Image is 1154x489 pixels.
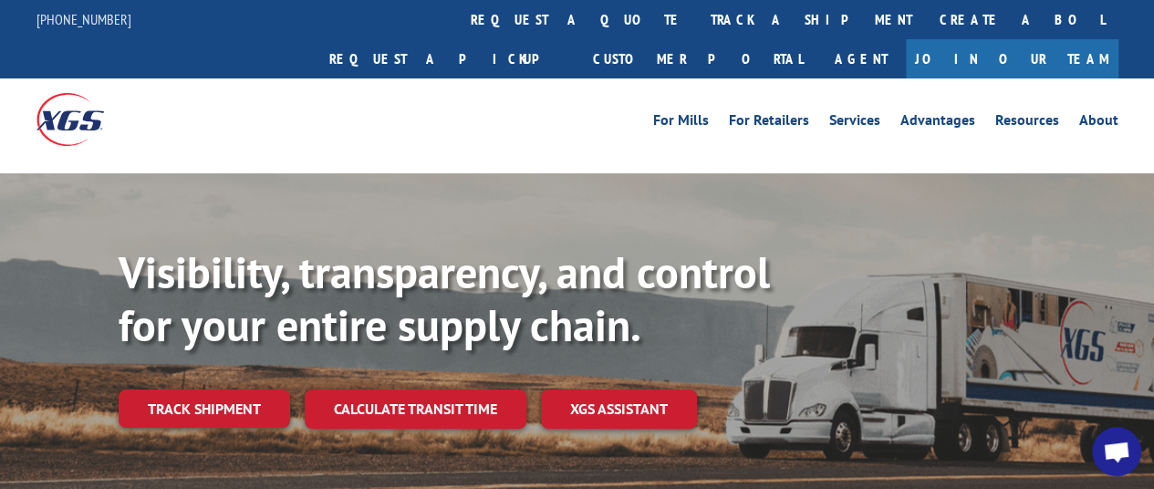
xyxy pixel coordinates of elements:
[729,113,809,133] a: For Retailers
[305,390,526,429] a: Calculate transit time
[1092,427,1141,476] div: Open chat
[579,39,816,78] a: Customer Portal
[995,113,1059,133] a: Resources
[119,390,290,428] a: Track shipment
[829,113,880,133] a: Services
[906,39,1118,78] a: Join Our Team
[541,390,697,429] a: XGS ASSISTANT
[316,39,579,78] a: Request a pickup
[1079,113,1118,133] a: About
[119,244,770,353] b: Visibility, transparency, and control for your entire supply chain.
[900,113,975,133] a: Advantages
[653,113,709,133] a: For Mills
[816,39,906,78] a: Agent
[36,10,131,28] a: [PHONE_NUMBER]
